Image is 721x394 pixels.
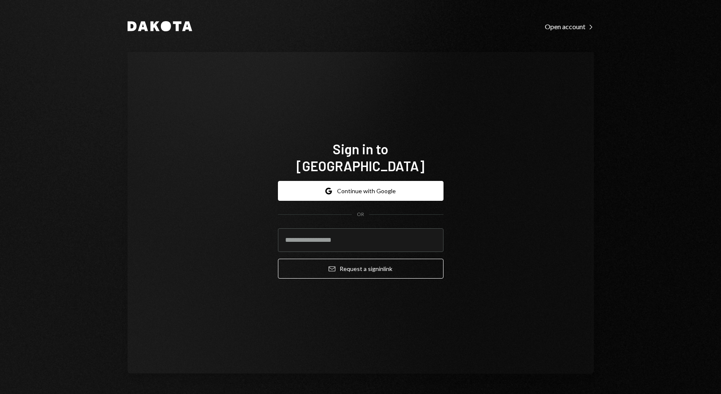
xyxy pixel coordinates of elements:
[278,181,443,201] button: Continue with Google
[545,22,594,31] a: Open account
[278,259,443,279] button: Request a signinlink
[278,140,443,174] h1: Sign in to [GEOGRAPHIC_DATA]
[357,211,364,218] div: OR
